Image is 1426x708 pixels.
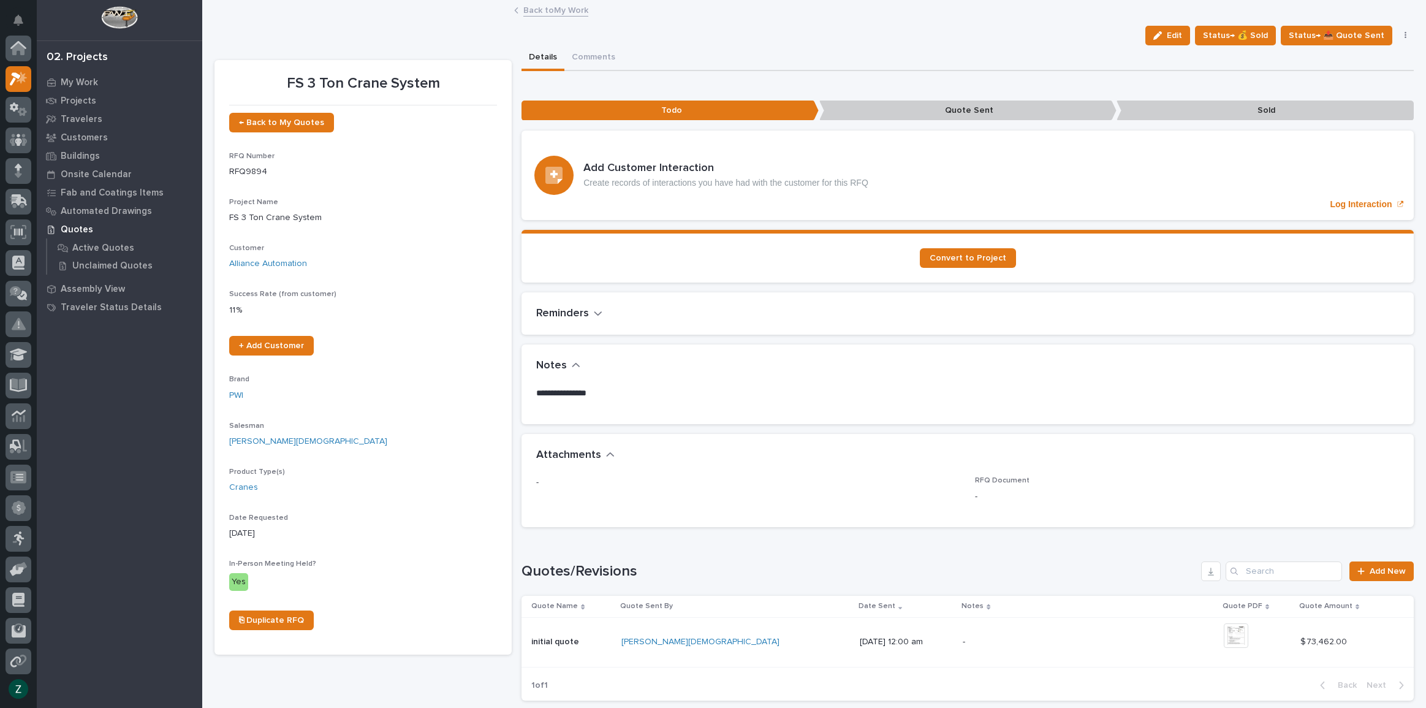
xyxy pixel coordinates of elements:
[229,113,334,132] a: ← Back to My Quotes
[620,600,673,613] p: Quote Sent By
[47,257,202,274] a: Unclaimed Quotes
[37,147,202,165] a: Buildings
[61,132,108,143] p: Customers
[61,151,100,162] p: Buildings
[229,199,278,206] span: Project Name
[521,101,819,121] p: Todo
[229,514,288,522] span: Date Requested
[229,611,314,630] a: ⎘ Duplicate RFQ
[239,118,324,127] span: ← Back to My Quotes
[72,261,153,272] p: Unclaimed Quotes
[37,280,202,298] a: Assembly View
[521,617,1414,667] tr: initial quoteinitial quote [PERSON_NAME][DEMOGRAPHIC_DATA] [DATE] 12:00 am-$ 73,462.00$ 73,462.00
[229,389,243,402] a: PWI
[920,248,1016,268] a: Convert to Project
[229,75,497,93] p: FS 3 Ton Crane System
[229,245,264,252] span: Customer
[1226,561,1342,581] input: Search
[61,302,162,313] p: Traveler Status Details
[1223,600,1262,613] p: Quote PDF
[583,162,868,175] h3: Add Customer Interaction
[1167,30,1182,41] span: Edit
[229,481,258,494] a: Cranes
[229,153,275,160] span: RFQ Number
[536,449,615,462] button: Attachments
[37,91,202,110] a: Projects
[531,634,582,647] p: initial quote
[6,7,31,33] button: Notifications
[47,239,202,256] a: Active Quotes
[61,114,102,125] p: Travelers
[1117,101,1414,121] p: Sold
[72,243,134,254] p: Active Quotes
[61,206,152,217] p: Automated Drawings
[1330,680,1357,691] span: Back
[859,600,895,613] p: Date Sent
[61,224,93,235] p: Quotes
[521,45,564,71] button: Details
[239,341,304,350] span: + Add Customer
[229,211,497,224] p: FS 3 Ton Crane System
[47,51,108,64] div: 02. Projects
[37,165,202,183] a: Onsite Calendar
[37,220,202,238] a: Quotes
[229,422,264,430] span: Salesman
[1289,28,1384,43] span: Status→ 📤 Quote Sent
[1195,26,1276,45] button: Status→ 💰 Sold
[61,96,96,107] p: Projects
[229,435,387,448] a: [PERSON_NAME][DEMOGRAPHIC_DATA]
[536,307,602,321] button: Reminders
[975,490,1399,503] p: -
[1145,26,1190,45] button: Edit
[37,202,202,220] a: Automated Drawings
[229,560,316,568] span: In-Person Meeting Held?
[61,284,125,295] p: Assembly View
[61,188,164,199] p: Fab and Coatings Items
[229,166,497,178] p: RFQ9894
[521,131,1414,220] a: Log Interaction
[37,183,202,202] a: Fab and Coatings Items
[1330,199,1392,210] p: Log Interaction
[1349,561,1414,581] a: Add New
[1367,680,1394,691] span: Next
[229,468,285,476] span: Product Type(s)
[15,15,31,34] div: Notifications
[975,477,1030,484] span: RFQ Document
[930,254,1006,262] span: Convert to Project
[229,527,497,540] p: [DATE]
[961,600,984,613] p: Notes
[37,298,202,316] a: Traveler Status Details
[521,671,558,701] p: 1 of 1
[621,637,779,647] a: [PERSON_NAME][DEMOGRAPHIC_DATA]
[37,73,202,91] a: My Work
[6,676,31,702] button: users-avatar
[536,449,601,462] h2: Attachments
[1203,28,1268,43] span: Status→ 💰 Sold
[521,563,1196,580] h1: Quotes/Revisions
[1299,600,1352,613] p: Quote Amount
[819,101,1117,121] p: Quote Sent
[229,304,497,317] p: 11 %
[531,600,578,613] p: Quote Name
[61,169,132,180] p: Onsite Calendar
[229,336,314,356] a: + Add Customer
[229,257,307,270] a: Alliance Automation
[536,307,589,321] h2: Reminders
[1310,680,1362,691] button: Back
[860,637,954,647] p: [DATE] 12:00 am
[536,359,567,373] h2: Notes
[101,6,137,29] img: Workspace Logo
[536,476,960,489] p: -
[37,128,202,147] a: Customers
[963,637,1177,647] p: -
[229,376,249,383] span: Brand
[229,291,336,298] span: Success Rate (from customer)
[583,178,868,188] p: Create records of interactions you have had with the customer for this RFQ
[1370,567,1406,576] span: Add New
[37,110,202,128] a: Travelers
[523,2,588,17] a: Back toMy Work
[1362,680,1414,691] button: Next
[1281,26,1392,45] button: Status→ 📤 Quote Sent
[239,616,304,625] span: ⎘ Duplicate RFQ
